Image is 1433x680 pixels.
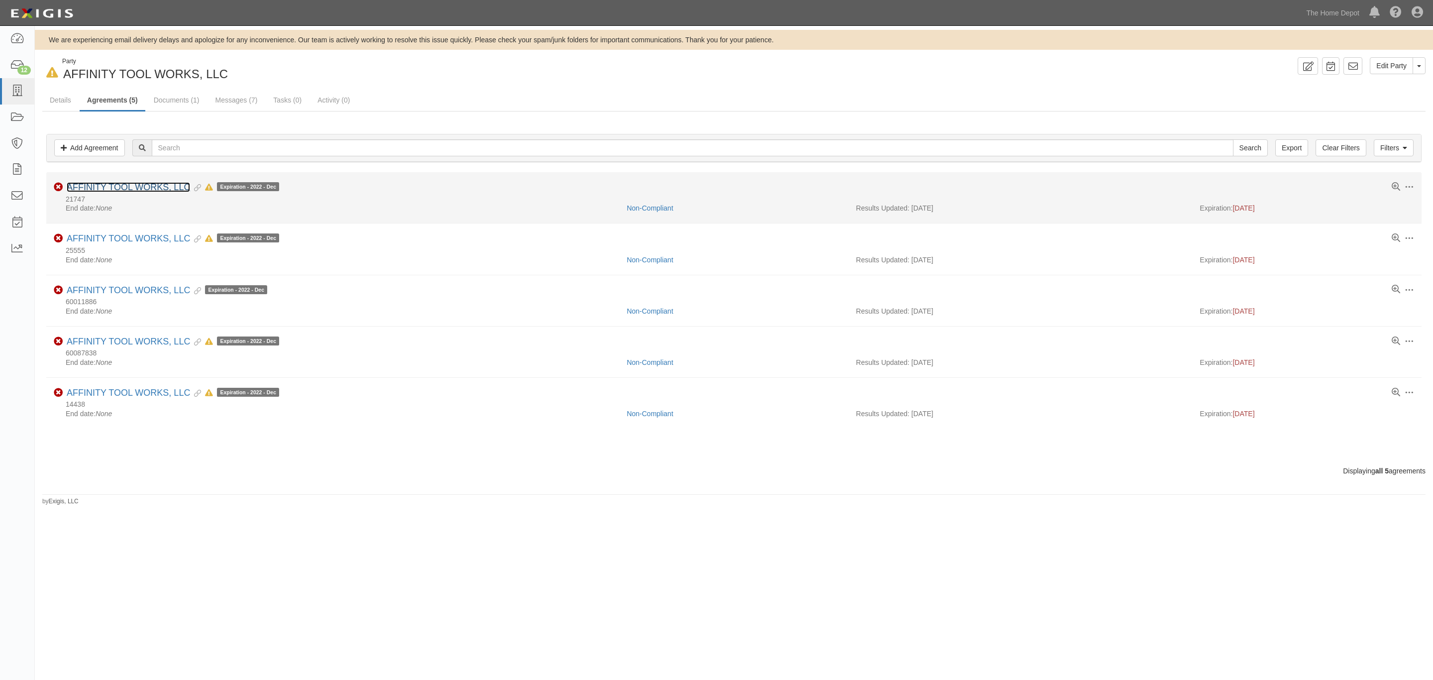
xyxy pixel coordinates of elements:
a: AFFINITY TOOL WORKS, LLC [67,337,190,346]
i: Help Center - Complianz [1390,7,1402,19]
a: Filters [1374,139,1414,156]
span: Expiration - 2022 - Dec [217,233,279,242]
div: 21747 [54,195,1414,204]
i: In Default as of 03/18/2023 [205,184,213,191]
a: Non-Compliant [627,410,673,418]
a: Non-Compliant [627,204,673,212]
div: Expiration: [1200,203,1414,213]
span: Expiration - 2022 - Dec [205,285,267,294]
div: 60087838 [54,349,1414,357]
a: View results summary [1392,388,1400,397]
em: None [96,307,112,315]
a: AFFINITY TOOL WORKS, LLC [67,233,190,243]
i: Non-Compliant [54,183,63,192]
div: AFFINITY TOOL WORKS, LLC [67,182,279,193]
span: Expiration - 2022 - Dec [217,337,279,345]
i: Evidence Linked [190,288,201,295]
div: Displaying agreements [35,466,1433,476]
span: Expiration - 2022 - Dec [217,182,279,191]
div: AFFINITY TOOL WORKS, LLC [67,233,279,244]
em: None [96,410,112,418]
i: In Default as of 03/18/2023 [205,390,213,397]
span: [DATE] [1232,410,1254,418]
span: AFFINITY TOOL WORKS, LLC [63,67,228,81]
a: Edit Party [1370,57,1413,74]
div: Party [62,57,228,66]
i: Non-Compliant [54,388,63,397]
a: View results summary [1392,337,1400,346]
a: Add Agreement [54,139,125,156]
div: 14438 [54,400,1414,409]
i: Evidence Linked [190,339,201,346]
a: Details [42,90,79,110]
div: End date: [54,255,619,265]
a: AFFINITY TOOL WORKS, LLC [67,285,190,295]
em: None [96,358,112,366]
div: Expiration: [1200,306,1414,316]
span: Expiration - 2022 - Dec [217,388,279,397]
div: Results Updated: [DATE] [856,357,1185,367]
a: View results summary [1392,285,1400,294]
div: 12 [17,66,31,75]
div: Expiration: [1200,255,1414,265]
i: In Default as of 03/18/2023 [205,339,213,345]
input: Search [152,139,1233,156]
span: [DATE] [1232,204,1254,212]
div: Results Updated: [DATE] [856,203,1185,213]
i: In Default since 03/18/2023 [46,68,58,78]
i: Non-Compliant [54,234,63,243]
div: Results Updated: [DATE] [856,306,1185,316]
a: Exigis, LLC [49,498,79,505]
a: Clear Filters [1316,139,1366,156]
i: Non-Compliant [54,337,63,346]
a: Activity (0) [310,90,357,110]
div: End date: [54,357,619,367]
i: In Default as of 03/18/2023 [205,235,213,242]
a: View results summary [1392,234,1400,243]
em: None [96,256,112,264]
div: We are experiencing email delivery delays and apologize for any inconvenience. Our team is active... [35,35,1433,45]
i: Evidence Linked [190,390,201,397]
a: Non-Compliant [627,307,673,315]
div: Expiration: [1200,357,1414,367]
div: 25555 [54,246,1414,255]
b: all 5 [1375,467,1389,475]
a: Agreements (5) [80,90,145,112]
div: Results Updated: [DATE] [856,255,1185,265]
a: Documents (1) [146,90,207,110]
div: AFFINITY TOOL WORKS, LLC [67,285,267,296]
i: Evidence Linked [190,185,201,192]
a: The Home Depot [1301,3,1364,23]
div: AFFINITY TOOL WORKS, LLC [67,337,279,347]
div: End date: [54,306,619,316]
i: Non-Compliant [54,286,63,295]
span: [DATE] [1232,358,1254,366]
div: AFFINITY TOOL WORKS, LLC [67,388,279,399]
a: Tasks (0) [266,90,309,110]
a: Non-Compliant [627,358,673,366]
a: AFFINITY TOOL WORKS, LLC [67,388,190,398]
div: End date: [54,203,619,213]
a: Non-Compliant [627,256,673,264]
em: None [96,204,112,212]
span: [DATE] [1232,256,1254,264]
i: Evidence Linked [190,236,201,243]
div: Results Updated: [DATE] [856,409,1185,419]
a: AFFINITY TOOL WORKS, LLC [67,182,190,192]
div: Expiration: [1200,409,1414,419]
img: logo-5460c22ac91f19d4615b14bd174203de0afe785f0fc80cf4dbbc73dc1793850b.png [7,4,76,22]
a: View results summary [1392,183,1400,192]
span: [DATE] [1232,307,1254,315]
a: Messages (7) [208,90,265,110]
div: 60011886 [54,298,1414,306]
div: End date: [54,409,619,419]
small: by [42,497,79,506]
div: AFFINITY TOOL WORKS, LLC [42,57,726,83]
a: Export [1275,139,1308,156]
input: Search [1233,139,1268,156]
